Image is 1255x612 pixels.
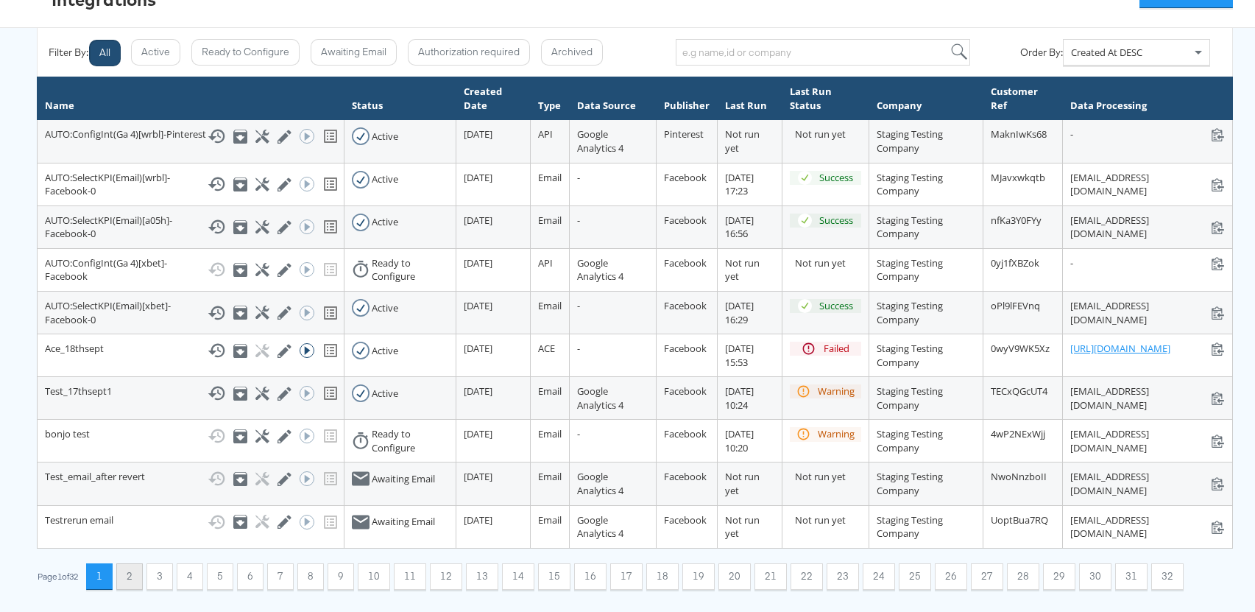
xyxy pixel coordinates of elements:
[664,127,704,141] span: Pinterest
[754,563,787,590] button: 21
[991,384,1047,398] span: TECxQGcUT4
[45,127,336,145] div: AUTO:ConfigInt(Ga 4)[wrbl]-Pinterest
[899,563,931,590] button: 25
[541,39,603,66] button: Archived
[38,77,344,120] th: Name
[538,342,555,355] span: ACE
[372,215,398,229] div: Active
[322,218,339,236] svg: View missing tracking codes
[538,470,562,483] span: Email
[827,563,859,590] button: 23
[430,563,462,590] button: 12
[991,342,1050,355] span: 0wyV9WK5Xz
[725,427,754,454] span: [DATE] 10:20
[1079,563,1111,590] button: 30
[725,299,754,326] span: [DATE] 16:29
[725,470,760,497] span: Not run yet
[664,470,707,483] span: Facebook
[372,427,448,454] div: Ready to Configure
[795,127,862,141] div: Not run yet
[131,39,180,66] button: Active
[819,299,853,313] div: Success
[372,344,398,358] div: Active
[664,299,707,312] span: Facebook
[577,342,580,355] span: -
[664,342,707,355] span: Facebook
[577,427,580,440] span: -
[991,427,1045,440] span: 4wP2NExWjj
[791,563,823,590] button: 22
[725,513,760,541] span: Not run yet
[577,384,623,412] span: Google Analytics 4
[1070,513,1225,541] div: [EMAIL_ADDRESS][DOMAIN_NAME]
[782,77,869,120] th: Last Run Status
[1070,470,1225,497] div: [EMAIL_ADDRESS][DOMAIN_NAME]
[983,77,1062,120] th: Customer Ref
[502,563,534,590] button: 14
[1070,299,1225,326] div: [EMAIL_ADDRESS][DOMAIN_NAME]
[464,299,492,312] span: [DATE]
[1070,256,1225,270] div: -
[322,127,339,145] svg: View missing tracking codes
[664,171,707,184] span: Facebook
[1070,214,1225,241] div: [EMAIL_ADDRESS][DOMAIN_NAME]
[538,384,562,398] span: Email
[991,171,1045,184] span: MJavxwkqtb
[577,299,580,312] span: -
[569,77,656,120] th: Data Source
[45,256,336,284] div: AUTO:ConfigInt(Ga 4)[xbet]-Facebook
[372,130,398,144] div: Active
[1070,427,1225,454] div: [EMAIL_ADDRESS][DOMAIN_NAME]
[991,299,1040,312] span: oPl9lFEVnq
[877,427,943,454] span: Staging Testing Company
[664,513,707,527] span: Facebook
[456,77,530,120] th: Created Date
[177,563,203,590] button: 4
[664,256,707,270] span: Facebook
[1070,342,1170,356] a: [URL][DOMAIN_NAME]
[45,171,336,198] div: AUTO:SelectKPI(Email)[wrbl]-Facebook-0
[795,513,862,527] div: Not run yet
[718,77,782,120] th: Last Run
[538,256,553,270] span: API
[45,427,336,445] div: bonjo test
[1115,563,1148,590] button: 31
[664,427,707,440] span: Facebook
[191,39,300,66] button: Ready to Configure
[664,214,707,227] span: Facebook
[45,513,336,531] div: Testrerun email
[657,77,718,120] th: Publisher
[877,256,943,284] span: Staging Testing Company
[574,563,607,590] button: 16
[869,77,983,120] th: Company
[819,214,853,228] div: Success
[464,342,492,355] span: [DATE]
[86,563,113,590] button: 1
[466,563,498,590] button: 13
[877,342,943,369] span: Staging Testing Company
[1070,384,1225,412] div: [EMAIL_ADDRESS][DOMAIN_NAME]
[311,39,397,66] button: Awaiting Email
[464,470,492,483] span: [DATE]
[991,470,1047,483] span: NwoNnzboII
[676,39,970,66] input: e.g name,id or company
[664,384,707,398] span: Facebook
[538,513,562,527] span: Email
[877,470,943,497] span: Staging Testing Company
[991,214,1042,227] span: nfKa3Y0FYy
[877,513,943,541] span: Staging Testing Company
[372,472,435,486] div: Awaiting Email
[991,127,1047,141] span: MaknIwKs68
[577,513,623,541] span: Google Analytics 4
[577,470,623,497] span: Google Analytics 4
[45,342,336,359] div: Ace_18thsept
[1043,563,1075,590] button: 29
[577,127,623,155] span: Google Analytics 4
[819,171,853,185] div: Success
[991,513,1048,527] span: UoptBua7RQ
[530,77,569,120] th: Type
[877,299,943,326] span: Staging Testing Company
[725,384,754,412] span: [DATE] 10:24
[89,40,121,66] button: All
[372,256,448,284] div: Ready to Configure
